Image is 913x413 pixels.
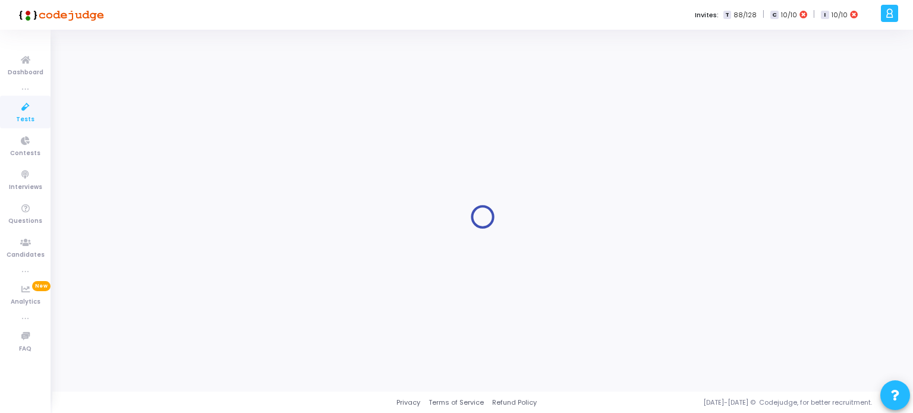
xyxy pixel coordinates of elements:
div: [DATE]-[DATE] © Codejudge, for better recruitment. [537,398,898,408]
a: Privacy [396,398,420,408]
label: Invites: [695,10,719,20]
span: Analytics [11,297,40,307]
a: Refund Policy [492,398,537,408]
span: 10/10 [832,10,848,20]
span: C [770,11,778,20]
span: 10/10 [781,10,797,20]
span: Contests [10,149,40,159]
a: Terms of Service [429,398,484,408]
span: I [821,11,829,20]
span: Tests [16,115,34,125]
span: New [32,281,51,291]
span: FAQ [19,344,32,354]
span: | [763,8,764,21]
span: T [723,11,731,20]
span: 88/128 [733,10,757,20]
span: Candidates [7,250,45,260]
span: Questions [8,216,42,226]
span: | [813,8,815,21]
span: Dashboard [8,68,43,78]
span: Interviews [9,182,42,193]
img: logo [15,3,104,27]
